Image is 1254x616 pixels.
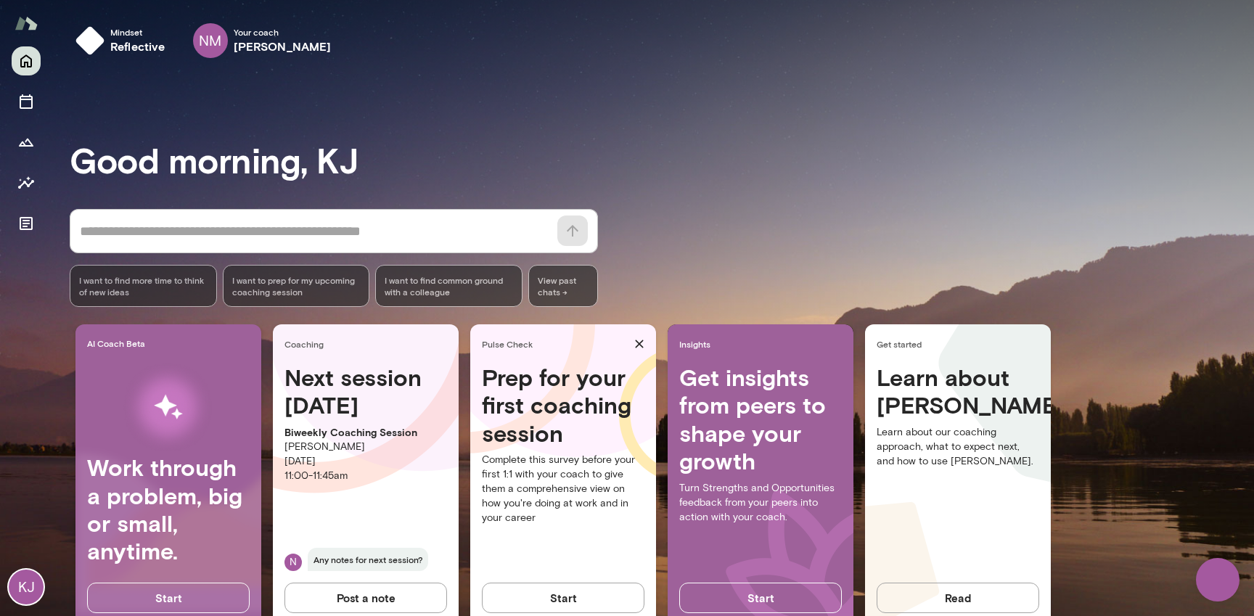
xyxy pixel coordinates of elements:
span: Pulse Check [482,338,628,350]
h3: Good morning, KJ [70,139,1254,180]
button: Start [482,583,644,613]
div: I want to prep for my upcoming coaching session [223,265,370,307]
button: Sessions [12,87,41,116]
button: Mindsetreflective [70,17,177,64]
span: Insights [679,338,848,350]
button: Read [877,583,1039,613]
h4: Prep for your first coaching session [482,364,644,447]
button: Home [12,46,41,75]
span: AI Coach Beta [87,337,255,349]
h4: Learn about [PERSON_NAME] [877,364,1039,419]
p: Biweekly Coaching Session [284,425,447,440]
div: NM [193,23,228,58]
span: Get started [877,338,1045,350]
span: Your coach [234,26,332,38]
h6: reflective [110,38,165,55]
span: Any notes for next session? [308,548,428,571]
div: I want to find common ground with a colleague [375,265,522,307]
button: Start [679,583,842,613]
div: NMYour coach[PERSON_NAME] [183,17,342,64]
button: Documents [12,209,41,238]
span: View past chats -> [528,265,598,307]
button: Growth Plan [12,128,41,157]
span: I want to prep for my upcoming coaching session [232,274,361,297]
span: Coaching [284,338,453,350]
div: KJ [9,570,44,604]
h6: [PERSON_NAME] [234,38,332,55]
span: Mindset [110,26,165,38]
h4: Get insights from peers to shape your growth [679,364,842,475]
p: [DATE] [284,454,447,469]
p: 11:00 - 11:45am [284,469,447,483]
img: Mento [15,9,38,37]
div: N [284,554,302,571]
h4: Work through a problem, big or small, anytime. [87,453,250,565]
button: Post a note [284,583,447,613]
p: [PERSON_NAME] [284,440,447,454]
p: Complete this survey before your first 1:1 with your coach to give them a comprehensive view on h... [482,453,644,525]
h4: Next session [DATE] [284,364,447,419]
span: I want to find more time to think of new ideas [79,274,208,297]
div: I want to find more time to think of new ideas [70,265,217,307]
span: I want to find common ground with a colleague [385,274,513,297]
button: Start [87,583,250,613]
button: Insights [12,168,41,197]
p: Learn about our coaching approach, what to expect next, and how to use [PERSON_NAME]. [877,425,1039,469]
img: AI Workflows [104,361,233,453]
p: Turn Strengths and Opportunities feedback from your peers into action with your coach. [679,481,842,525]
img: mindset [75,26,104,55]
